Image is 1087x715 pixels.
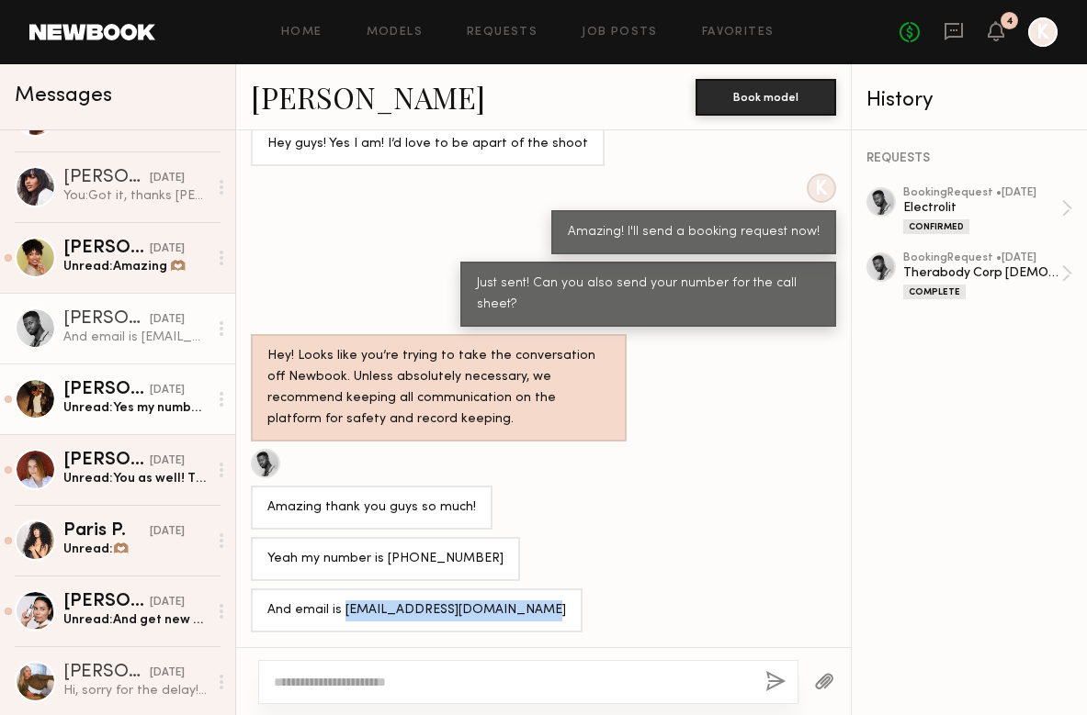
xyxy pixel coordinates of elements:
div: Unread: 🫶🏽 [63,541,208,558]
button: Book model [696,79,836,116]
div: Paris P. [63,522,150,541]
div: Unread: And get new sizing? [63,611,208,629]
div: [PERSON_NAME] [63,381,150,399]
div: Unread: You as well! Thanks so much for the opportunity! [63,470,208,487]
div: [DATE] [150,523,185,541]
a: [PERSON_NAME] [251,77,485,117]
a: Models [367,27,423,39]
div: History [866,90,1072,111]
div: Complete [903,285,966,299]
div: Amazing thank you guys so much! [267,497,476,519]
div: Hi, sorry for the delay! The 36E worked, will send video [DATE]! [63,682,208,699]
a: Favorites [702,27,775,39]
div: booking Request • [DATE] [903,252,1061,264]
div: Amazing! I'll send a booking request now! [568,222,820,243]
a: Home [281,27,323,39]
div: Unread: Yes my number is [PHONE_NUMBER] [63,399,208,417]
div: Yeah my number is [PHONE_NUMBER] [267,549,504,570]
div: 4 [1006,17,1013,27]
span: Messages [15,85,112,106]
div: [PERSON_NAME] [63,664,150,682]
div: Therabody Corp [DEMOGRAPHIC_DATA] [903,264,1061,282]
div: [PERSON_NAME] [63,169,150,187]
div: [DATE] [150,665,185,682]
div: [DATE] [150,452,185,470]
div: [PERSON_NAME] [63,240,150,258]
div: REQUESTS [866,152,1072,165]
div: And email is [EMAIL_ADDRESS][DOMAIN_NAME] [63,329,208,346]
div: Hey! Looks like you’re trying to take the conversation off Newbook. Unless absolutely necessary, ... [267,346,610,430]
div: You: Got it, thanks [PERSON_NAME]! [63,187,208,205]
div: [PERSON_NAME] [63,593,150,611]
a: Requests [467,27,538,39]
a: K [1028,17,1058,47]
a: Book model [696,88,836,104]
div: And email is [EMAIL_ADDRESS][DOMAIN_NAME] [267,600,566,621]
a: bookingRequest •[DATE]Therabody Corp [DEMOGRAPHIC_DATA]Complete [903,252,1072,299]
div: [DATE] [150,594,185,611]
div: Confirmed [903,219,969,234]
div: [DATE] [150,382,185,399]
div: [PERSON_NAME] [63,452,150,470]
div: Just sent! Can you also send your number for the call sheet? [477,274,820,316]
div: [PERSON_NAME] [63,310,150,329]
div: Unread: Amazing 🫶🏽 [63,258,208,275]
div: [DATE] [150,240,185,258]
div: Electrolit [903,199,1061,217]
a: bookingRequest •[DATE]ElectrolitConfirmed [903,187,1072,234]
a: Job Posts [582,27,658,39]
div: booking Request • [DATE] [903,187,1061,199]
div: [DATE] [150,170,185,187]
div: Hey guys! Yes I am! I’d love to be apart of the shoot [267,134,588,155]
div: [DATE] [150,311,185,329]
